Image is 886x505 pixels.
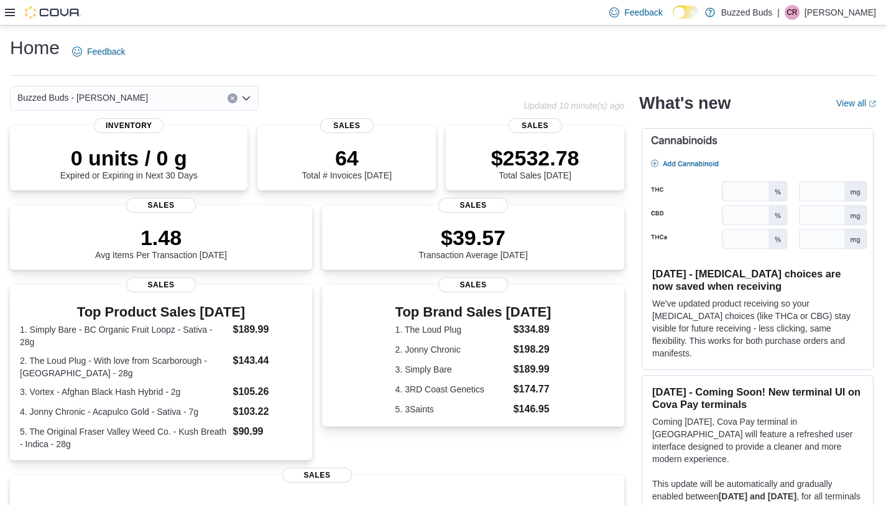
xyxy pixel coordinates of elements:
[652,415,863,465] p: Coming [DATE], Cova Pay terminal in [GEOGRAPHIC_DATA] will feature a refreshed user interface des...
[652,386,863,410] h3: [DATE] - Coming Soon! New terminal UI on Cova Pay terminals
[126,198,196,213] span: Sales
[418,225,528,250] p: $39.57
[25,6,81,19] img: Cova
[491,146,579,180] div: Total Sales [DATE]
[491,146,579,170] p: $2532.78
[302,146,392,180] div: Total # Invoices [DATE]
[514,322,551,337] dd: $334.89
[20,386,228,398] dt: 3. Vortex - Afghan Black Hash Hybrid - 2g
[418,225,528,260] div: Transaction Average [DATE]
[652,297,863,359] p: We've updated product receiving so your [MEDICAL_DATA] choices (like THCa or CBG) stay visible fo...
[20,405,228,418] dt: 4. Jonny Chronic - Acapulco Gold - Sativa - 7g
[94,118,164,133] span: Inventory
[652,267,863,292] h3: [DATE] - [MEDICAL_DATA] choices are now saved when receiving
[438,198,508,213] span: Sales
[20,305,302,320] h3: Top Product Sales [DATE]
[785,5,800,20] div: Catherine Rowe
[639,93,731,113] h2: What's new
[514,362,551,377] dd: $189.99
[395,305,551,320] h3: Top Brand Sales [DATE]
[787,5,797,20] span: CR
[395,363,509,376] dt: 3. Simply Bare
[60,146,198,170] p: 0 units / 0 g
[836,98,876,108] a: View allExternal link
[514,382,551,397] dd: $174.77
[282,468,352,483] span: Sales
[233,424,303,439] dd: $90.99
[126,277,196,292] span: Sales
[228,93,238,103] button: Clear input
[509,118,562,133] span: Sales
[233,384,303,399] dd: $105.26
[719,491,796,501] strong: [DATE] and [DATE]
[805,5,876,20] p: [PERSON_NAME]
[777,5,780,20] p: |
[302,146,392,170] p: 64
[395,343,509,356] dt: 2. Jonny Chronic
[673,6,699,19] input: Dark Mode
[20,323,228,348] dt: 1. Simply Bare - BC Organic Fruit Loopz - Sativa - 28g
[524,101,624,111] p: Updated 10 minute(s) ago
[87,45,125,58] span: Feedback
[395,323,509,336] dt: 1. The Loud Plug
[95,225,227,250] p: 1.48
[20,354,228,379] dt: 2. The Loud Plug - With love from Scarborough - [GEOGRAPHIC_DATA] - 28g
[233,353,303,368] dd: $143.44
[17,90,148,105] span: Buzzed Buds - [PERSON_NAME]
[60,146,198,180] div: Expired or Expiring in Next 30 Days
[721,5,773,20] p: Buzzed Buds
[395,403,509,415] dt: 5. 3Saints
[10,35,60,60] h1: Home
[67,39,130,64] a: Feedback
[395,383,509,396] dt: 4. 3RD Coast Genetics
[233,404,303,419] dd: $103.22
[95,225,227,260] div: Avg Items Per Transaction [DATE]
[320,118,374,133] span: Sales
[514,342,551,357] dd: $198.29
[869,100,876,108] svg: External link
[514,402,551,417] dd: $146.95
[233,322,303,337] dd: $189.99
[624,6,662,19] span: Feedback
[241,93,251,103] button: Open list of options
[438,277,508,292] span: Sales
[20,425,228,450] dt: 5. The Original Fraser Valley Weed Co. - Kush Breath - Indica - 28g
